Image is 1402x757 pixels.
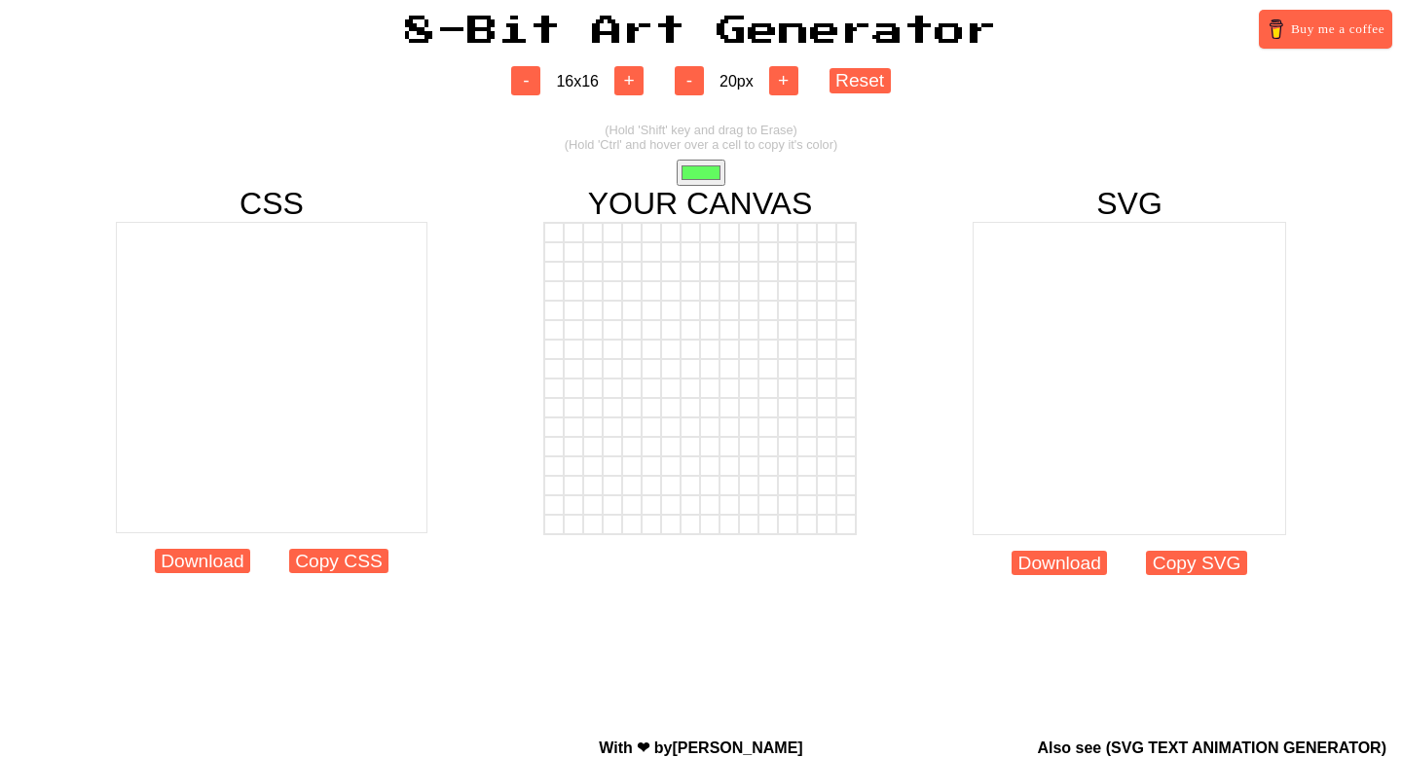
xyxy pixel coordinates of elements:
[769,66,798,95] button: +
[1111,739,1382,756] a: SVG TEXT ANIMATION GENERATOR
[1259,10,1392,49] a: Buy me a coffee
[830,68,891,92] button: Reset
[289,549,388,573] button: Copy CSS
[1096,186,1162,222] span: SVG
[1291,19,1384,39] span: Buy me a coffee
[675,66,704,95] button: -
[614,66,644,95] button: +
[155,549,250,573] button: Download
[565,123,837,152] span: (Hold 'Shift' key and drag to Erase) (Hold 'Ctrl' and hover over a cell to copy it's color)
[719,73,754,90] span: 20 px
[672,739,802,756] a: [PERSON_NAME]
[1012,551,1107,575] button: Download
[1037,739,1386,756] span: Also see ( )
[1146,551,1246,575] button: Copy SVG
[511,66,540,95] button: -
[556,73,599,90] span: 16 x 16
[637,739,649,756] span: love
[240,186,304,222] span: CSS
[1267,19,1286,39] img: Buy me a coffee
[588,186,813,222] span: YOUR CANVAS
